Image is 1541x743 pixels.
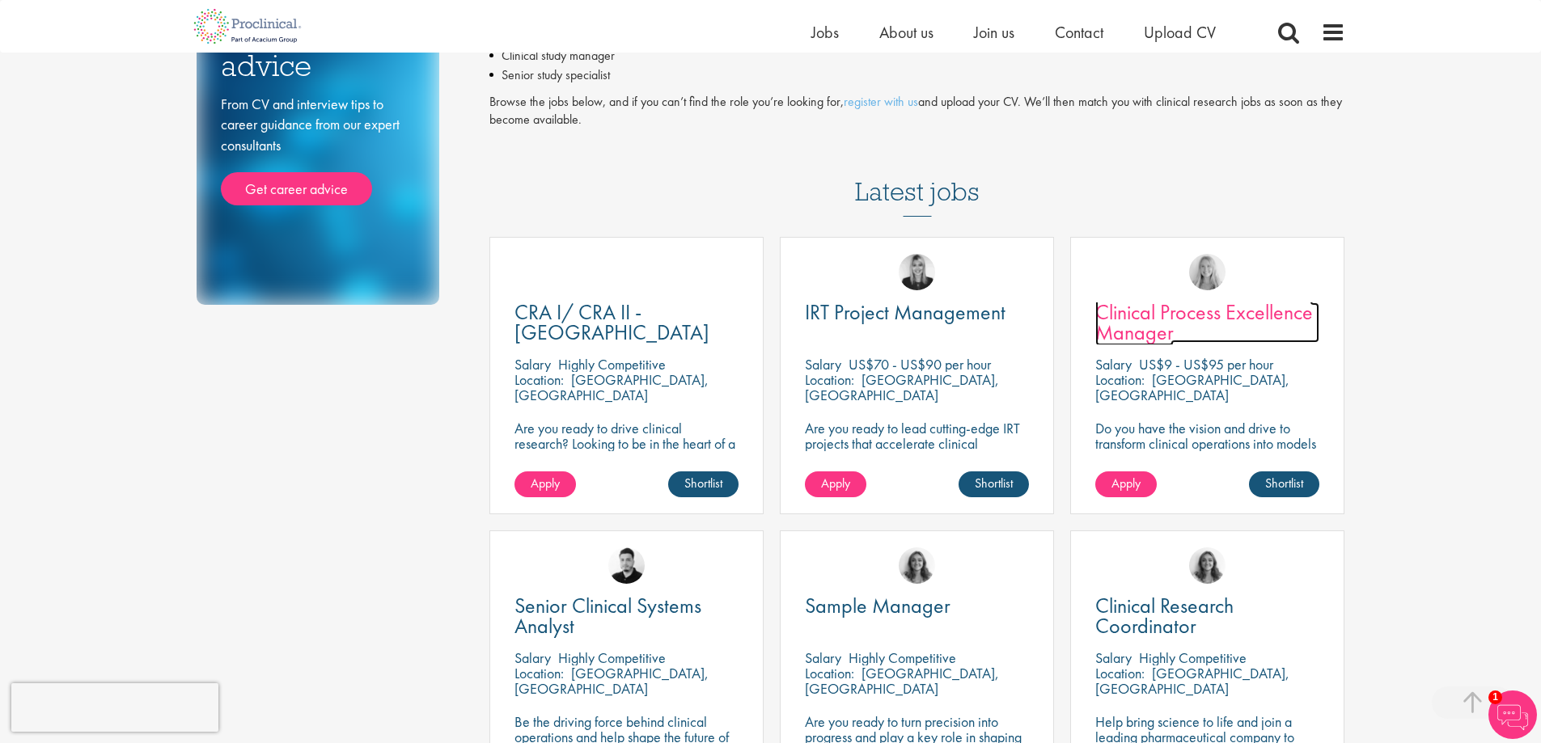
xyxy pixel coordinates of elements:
[11,683,218,732] iframe: reCAPTCHA
[514,302,739,343] a: CRA I/ CRA II - [GEOGRAPHIC_DATA]
[959,471,1029,497] a: Shortlist
[489,46,1345,65] li: Clinical study manager
[1095,370,1145,389] span: Location:
[849,648,956,667] p: Highly Competitive
[805,302,1029,323] a: IRT Project Management
[221,172,372,206] a: Get career advice
[805,596,1029,616] a: Sample Manager
[1095,596,1319,636] a: Clinical Research Coordinator
[1095,648,1132,667] span: Salary
[844,93,918,110] a: register with us
[531,475,560,492] span: Apply
[1095,664,1145,682] span: Location:
[1055,22,1103,43] a: Contact
[805,471,866,497] a: Apply
[974,22,1014,43] a: Join us
[805,648,841,667] span: Salary
[608,547,645,584] img: Anderson Maldonado
[514,355,551,374] span: Salary
[855,137,980,217] h3: Latest jobs
[514,648,551,667] span: Salary
[811,22,839,43] a: Jobs
[1095,370,1289,404] p: [GEOGRAPHIC_DATA], [GEOGRAPHIC_DATA]
[489,93,1345,130] p: Browse the jobs below, and if you can’t find the role you’re looking for, and upload your CV. We’...
[221,94,415,206] div: From CV and interview tips to career guidance from our expert consultants
[489,65,1345,85] li: Senior study specialist
[1189,254,1226,290] img: Shannon Briggs
[514,592,701,640] span: Senior Clinical Systems Analyst
[668,471,739,497] a: Shortlist
[514,370,709,404] p: [GEOGRAPHIC_DATA], [GEOGRAPHIC_DATA]
[558,355,666,374] p: Highly Competitive
[514,298,709,346] span: CRA I/ CRA II - [GEOGRAPHIC_DATA]
[1488,690,1537,739] img: Chatbot
[514,664,709,698] p: [GEOGRAPHIC_DATA], [GEOGRAPHIC_DATA]
[1095,471,1157,497] a: Apply
[1139,355,1273,374] p: US$9 - US$95 per hour
[1139,648,1247,667] p: Highly Competitive
[514,370,564,389] span: Location:
[1249,471,1319,497] a: Shortlist
[514,664,564,682] span: Location:
[514,596,739,636] a: Senior Clinical Systems Analyst
[558,648,666,667] p: Highly Competitive
[805,592,950,619] span: Sample Manager
[1488,690,1502,704] span: 1
[1189,547,1226,584] img: Jackie Cerchio
[1095,592,1234,640] span: Clinical Research Coordinator
[805,298,1005,326] span: IRT Project Management
[514,420,739,482] p: Are you ready to drive clinical research? Looking to be in the heart of a company where precision...
[899,547,935,584] img: Jackie Cerchio
[1095,664,1289,698] p: [GEOGRAPHIC_DATA], [GEOGRAPHIC_DATA]
[1095,302,1319,343] a: Clinical Process Excellence Manager
[849,355,991,374] p: US$70 - US$90 per hour
[805,420,1029,466] p: Are you ready to lead cutting-edge IRT projects that accelerate clinical breakthroughs in biotech?
[899,254,935,290] img: Janelle Jones
[805,370,854,389] span: Location:
[1111,475,1141,492] span: Apply
[805,370,999,404] p: [GEOGRAPHIC_DATA], [GEOGRAPHIC_DATA]
[805,664,999,698] p: [GEOGRAPHIC_DATA], [GEOGRAPHIC_DATA]
[1095,355,1132,374] span: Salary
[879,22,933,43] a: About us
[221,19,415,82] h3: Career advice
[514,471,576,497] a: Apply
[805,355,841,374] span: Salary
[821,475,850,492] span: Apply
[805,664,854,682] span: Location:
[1095,298,1313,346] span: Clinical Process Excellence Manager
[1144,22,1216,43] a: Upload CV
[1095,420,1319,482] p: Do you have the vision and drive to transform clinical operations into models of excellence in a ...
